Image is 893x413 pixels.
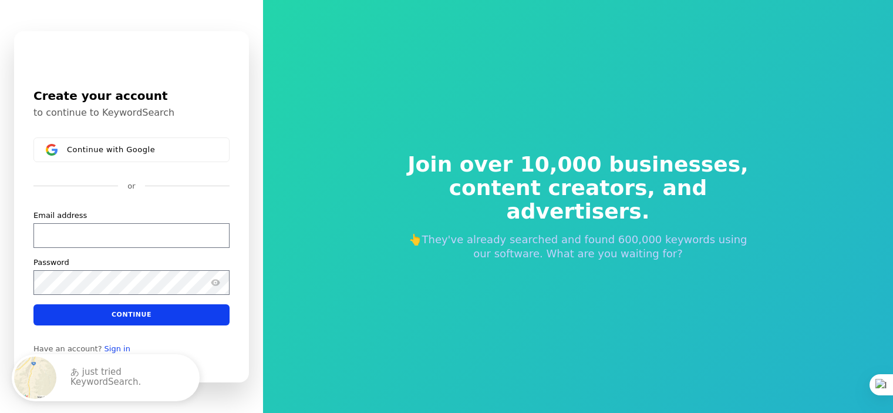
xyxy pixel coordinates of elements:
[70,367,188,388] p: あ just tried KeywordSearch.
[33,257,69,267] label: Password
[33,210,87,220] label: Email address
[67,145,155,154] span: Continue with Google
[33,87,230,105] h1: Create your account
[14,357,56,399] img: Japan
[33,107,230,119] p: to continue to KeywordSearch
[33,304,230,325] button: Continue
[400,233,757,261] p: 👆They've already searched and found 600,000 keywords using our software. What are you waiting for?
[105,344,130,353] a: Sign in
[400,153,757,176] span: Join over 10,000 businesses,
[127,181,135,192] p: or
[33,344,102,353] span: Have an account?
[46,144,58,156] img: Sign in with Google
[400,176,757,223] span: content creators, and advertisers.
[33,137,230,162] button: Sign in with GoogleContinue with Google
[208,275,223,289] button: Show password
